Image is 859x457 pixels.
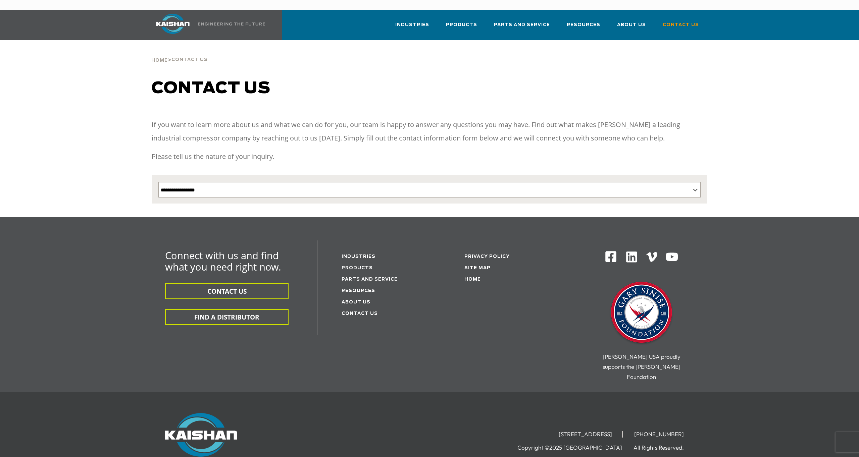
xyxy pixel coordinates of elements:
img: Kaishan [165,413,237,457]
a: Privacy Policy [464,254,510,259]
a: Industries [395,16,429,39]
span: Connect with us and find what you need right now. [165,249,281,273]
img: Vimeo [646,252,658,262]
button: FIND A DISTRIBUTOR [165,309,289,325]
a: Site Map [464,266,491,270]
span: Contact us [152,80,270,97]
img: kaishan logo [148,14,198,34]
img: Facebook [605,250,617,263]
a: About Us [617,16,646,39]
img: Youtube [665,250,678,264]
li: [PHONE_NUMBER] [624,431,694,438]
li: Copyright ©2025 [GEOGRAPHIC_DATA] [517,444,632,451]
span: Contact Us [663,21,699,29]
span: About Us [617,21,646,29]
span: Contact Us [171,58,208,62]
span: Home [151,58,168,63]
span: Parts and Service [494,21,550,29]
li: [STREET_ADDRESS] [549,431,623,438]
img: Linkedin [625,250,638,264]
a: Contact Us [663,16,699,39]
a: Products [342,266,373,270]
div: > [151,40,208,66]
a: Parts and service [342,277,398,282]
button: CONTACT US [165,283,289,299]
a: Industries [342,254,375,259]
span: Resources [567,21,600,29]
a: Kaishan USA [148,10,266,40]
a: Home [151,57,168,63]
p: Please tell us the nature of your inquiry. [152,150,707,163]
a: Home [464,277,481,282]
li: All Rights Reserved. [634,444,694,451]
span: [PERSON_NAME] USA proudly supports the [PERSON_NAME] Foundation [603,353,680,380]
a: About Us [342,300,370,304]
span: Industries [395,21,429,29]
p: If you want to learn more about us and what we can do for you, our team is happy to answer any qu... [152,118,707,145]
a: Products [446,16,477,39]
img: Engineering the future [198,22,265,25]
a: Parts and Service [494,16,550,39]
span: Products [446,21,477,29]
a: Contact Us [342,311,378,316]
a: Resources [567,16,600,39]
a: Resources [342,289,375,293]
img: Gary Sinise Foundation [608,280,675,347]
